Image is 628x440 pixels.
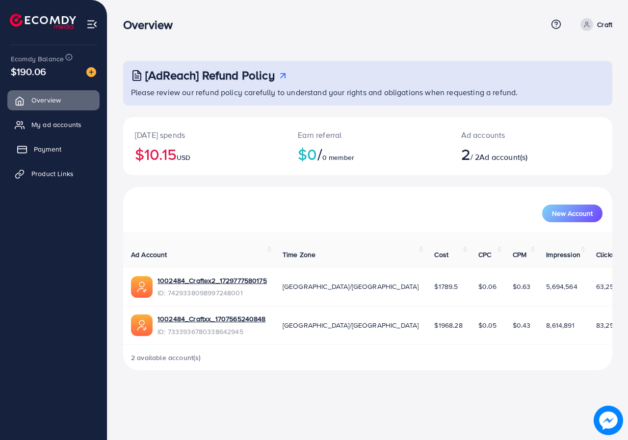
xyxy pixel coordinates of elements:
span: 83,259 [596,320,618,330]
h3: [AdReach] Refund Policy [145,68,275,82]
span: $0.63 [513,282,531,291]
img: image [86,67,96,77]
span: Ad Account [131,250,167,259]
span: $0.43 [513,320,531,330]
span: New Account [552,210,593,217]
span: Clicks [596,250,615,259]
span: $190.06 [11,64,46,78]
a: 1002484_Craftxx_1707565240848 [157,314,266,324]
p: [DATE] spends [135,129,274,141]
span: USD [177,153,190,162]
span: Cost [434,250,448,259]
span: 2 available account(s) [131,353,201,362]
button: New Account [542,205,602,222]
span: $0.05 [478,320,497,330]
a: Overview [7,90,100,110]
p: Please review our refund policy carefully to understand your rights and obligations when requesti... [131,86,606,98]
span: Time Zone [283,250,315,259]
p: Craft [597,19,612,30]
img: ic-ads-acc.e4c84228.svg [131,314,153,336]
img: image [594,406,623,435]
span: Overview [31,95,61,105]
p: Ad accounts [461,129,560,141]
span: $0.06 [478,282,497,291]
span: ID: 7333936780338642945 [157,327,266,336]
a: 1002484_Craftex2_1729777580175 [157,276,267,285]
span: Product Links [31,169,74,179]
span: Ecomdy Balance [11,54,64,64]
img: logo [10,14,76,29]
h2: $10.15 [135,145,274,163]
span: CPM [513,250,526,259]
span: CPC [478,250,491,259]
img: ic-ads-acc.e4c84228.svg [131,276,153,298]
a: Craft [576,18,612,31]
span: $1789.5 [434,282,458,291]
span: My ad accounts [31,120,81,129]
span: ID: 7429338098997248001 [157,288,267,298]
span: / [317,143,322,165]
span: Ad account(s) [479,152,527,162]
span: Payment [34,144,61,154]
span: 2 [461,143,471,165]
img: menu [86,19,98,30]
a: Product Links [7,164,100,183]
span: $1968.28 [434,320,462,330]
span: [GEOGRAPHIC_DATA]/[GEOGRAPHIC_DATA] [283,282,419,291]
h2: $0 [298,145,437,163]
h3: Overview [123,18,181,32]
p: Earn referral [298,129,437,141]
span: 5,694,564 [546,282,577,291]
a: My ad accounts [7,115,100,134]
span: 0 member [322,153,354,162]
span: [GEOGRAPHIC_DATA]/[GEOGRAPHIC_DATA] [283,320,419,330]
span: 8,614,891 [546,320,574,330]
h2: / 2 [461,145,560,163]
a: Payment [7,139,100,159]
span: Impression [546,250,580,259]
span: 63,255 [596,282,618,291]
